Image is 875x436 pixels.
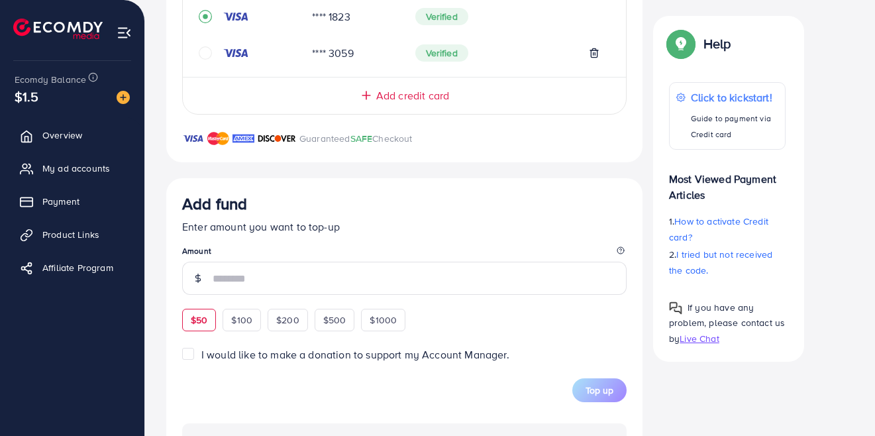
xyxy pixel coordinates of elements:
span: Verified [415,8,468,25]
img: Popup guide [669,32,693,56]
legend: Amount [182,245,627,262]
img: brand [207,131,229,146]
svg: record circle [199,10,212,23]
p: 2. [669,246,786,278]
span: I tried but not received the code. [669,248,772,277]
span: I would like to make a donation to support my Account Manager. [201,347,509,362]
span: $1000 [370,313,397,327]
span: $100 [231,313,252,327]
svg: circle [199,46,212,60]
span: Add credit card [376,88,449,103]
span: How to activate Credit card? [669,215,768,244]
a: My ad accounts [10,155,134,182]
img: Popup guide [669,301,682,315]
span: SAFE [350,132,373,145]
img: credit [223,48,249,58]
p: 1. [669,213,786,245]
img: brand [232,131,254,146]
a: Overview [10,122,134,148]
iframe: Chat [819,376,865,426]
span: Overview [42,129,82,142]
img: menu [117,25,132,40]
p: Enter amount you want to top-up [182,219,627,235]
span: $200 [276,313,299,327]
p: Help [703,36,731,52]
span: $1.5 [15,87,39,106]
img: credit [223,11,249,22]
img: image [117,91,130,104]
span: Live Chat [680,331,719,345]
img: brand [182,131,204,146]
span: Verified [415,44,468,62]
a: Product Links [10,221,134,248]
span: Payment [42,195,79,208]
span: My ad accounts [42,162,110,175]
span: Top up [586,384,613,397]
p: Guide to payment via Credit card [691,111,778,142]
span: Affiliate Program [42,261,113,274]
h3: Add fund [182,194,247,213]
p: Click to kickstart! [691,89,778,105]
span: Product Links [42,228,99,241]
span: $500 [323,313,346,327]
p: Most Viewed Payment Articles [669,160,786,203]
span: Ecomdy Balance [15,73,86,86]
img: logo [13,19,103,39]
span: $50 [191,313,207,327]
p: Guaranteed Checkout [299,131,413,146]
span: If you have any problem, please contact us by [669,301,785,345]
button: Top up [572,378,627,402]
img: brand [258,131,296,146]
a: Affiliate Program [10,254,134,281]
a: Payment [10,188,134,215]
